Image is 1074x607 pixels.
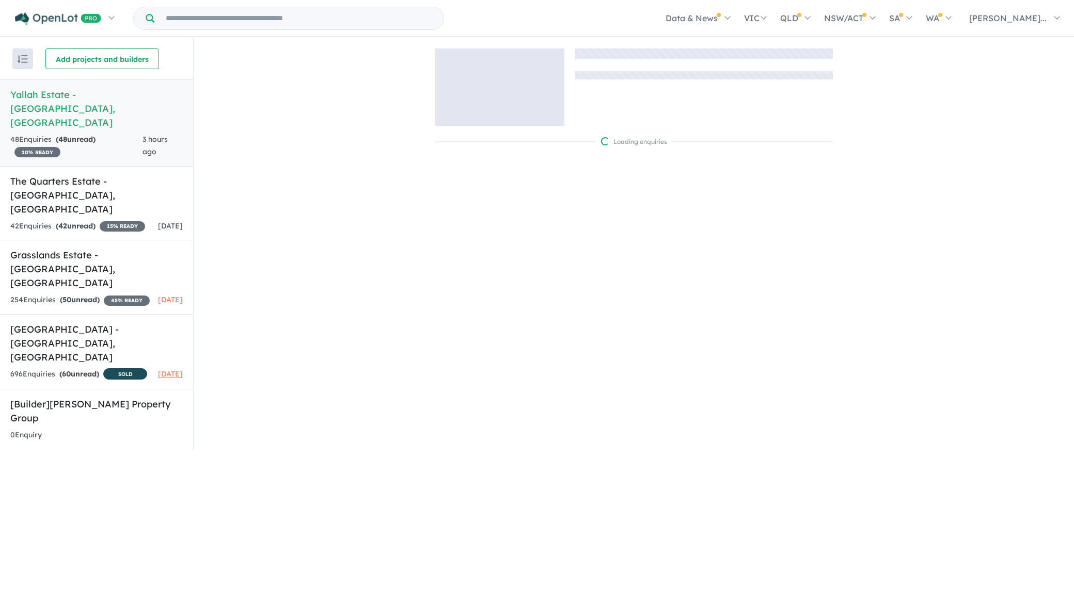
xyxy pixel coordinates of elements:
[969,13,1047,23] span: [PERSON_NAME]...
[10,429,42,441] div: 0 Enquir y
[45,48,159,69] button: Add projects and builders
[18,55,28,63] img: sort.svg
[59,369,99,379] strong: ( unread)
[56,221,96,231] strong: ( unread)
[58,221,67,231] span: 42
[62,369,71,379] span: 60
[10,220,145,233] div: 42 Enquir ies
[156,7,441,29] input: Try estate name, suburb, builder or developer
[10,248,183,290] h5: Grasslands Estate - [GEOGRAPHIC_DATA] , [GEOGRAPHIC_DATA]
[158,295,183,304] span: [DATE]
[104,296,150,306] span: 45 % READY
[158,221,183,231] span: [DATE]
[60,295,100,304] strong: ( unread)
[158,369,183,379] span: [DATE]
[10,397,183,425] h5: [Builder] [PERSON_NAME] Property Group
[14,147,60,157] span: 10 % READY
[10,134,143,158] div: 48 Enquir ies
[62,295,71,304] span: 50
[601,137,667,147] div: Loading enquiries
[15,12,101,25] img: Openlot PRO Logo White
[100,221,145,232] span: 15 % READY
[10,88,183,129] h5: Yallah Estate - [GEOGRAPHIC_DATA] , [GEOGRAPHIC_DATA]
[56,135,96,144] strong: ( unread)
[103,368,147,380] span: SOLD
[10,368,147,381] div: 696 Enquir ies
[58,135,67,144] span: 48
[10,294,150,306] div: 254 Enquir ies
[10,174,183,216] h5: The Quarters Estate - [GEOGRAPHIC_DATA] , [GEOGRAPHIC_DATA]
[143,135,168,156] span: 3 hours ago
[10,322,183,364] h5: [GEOGRAPHIC_DATA] - [GEOGRAPHIC_DATA] , [GEOGRAPHIC_DATA]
